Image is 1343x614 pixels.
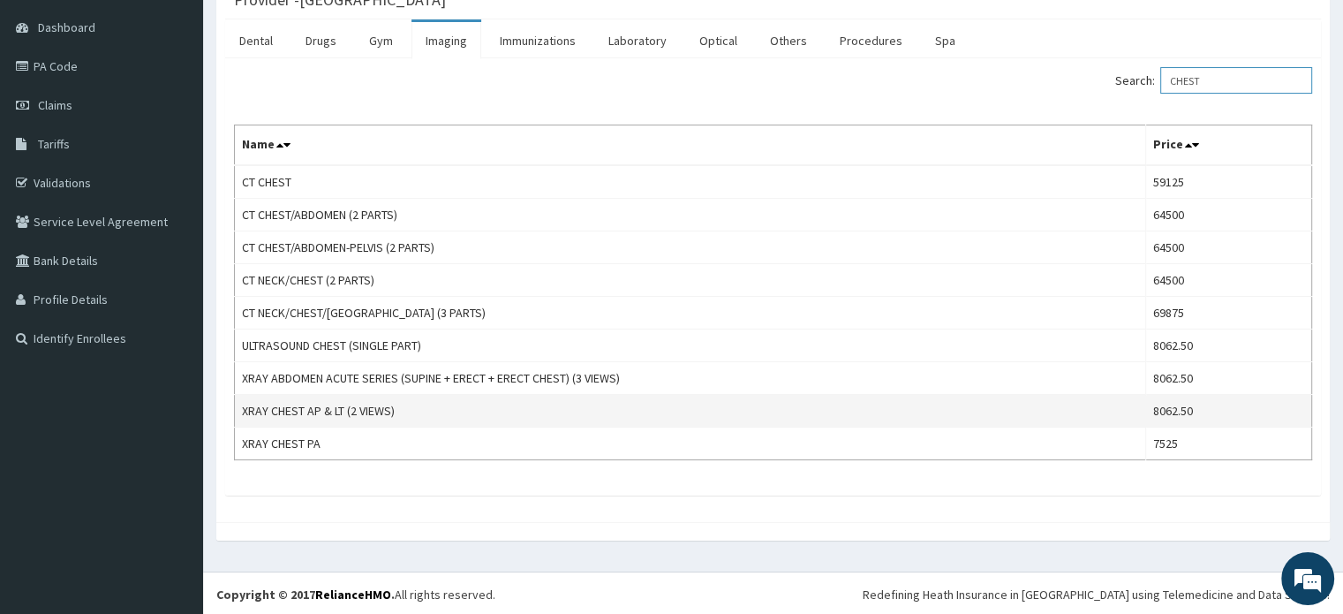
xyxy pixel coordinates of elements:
[1146,362,1312,395] td: 8062.50
[225,22,287,59] a: Dental
[315,587,391,603] a: RelianceHMO
[1146,330,1312,362] td: 8062.50
[291,22,351,59] a: Drugs
[1146,199,1312,231] td: 64500
[685,22,751,59] a: Optical
[235,264,1146,297] td: CT NECK/CHEST (2 PARTS)
[235,297,1146,330] td: CT NECK/CHEST/[GEOGRAPHIC_DATA] (3 PARTS)
[486,22,590,59] a: Immunizations
[1146,297,1312,330] td: 69875
[33,88,72,133] img: d_794563401_company_1708531726252_794563401
[1146,165,1312,199] td: 59125
[355,22,407,59] a: Gym
[1146,428,1312,460] td: 7525
[863,586,1330,603] div: Redefining Heath Insurance in [GEOGRAPHIC_DATA] using Telemedicine and Data Science!
[235,165,1146,199] td: CT CHEST
[102,191,244,369] span: We're online!
[594,22,681,59] a: Laboratory
[921,22,970,59] a: Spa
[9,419,336,481] textarea: Type your message and hit 'Enter'
[235,199,1146,231] td: CT CHEST/ABDOMEN (2 PARTS)
[1146,264,1312,297] td: 64500
[826,22,917,59] a: Procedures
[38,136,70,152] span: Tariffs
[92,99,297,122] div: Chat with us now
[235,395,1146,428] td: XRAY CHEST AP & LT (2 VIEWS)
[216,587,395,603] strong: Copyright © 2017 .
[235,330,1146,362] td: ULTRASOUND CHEST (SINGLE PART)
[1160,67,1312,94] input: Search:
[1146,395,1312,428] td: 8062.50
[1146,231,1312,264] td: 64500
[411,22,481,59] a: Imaging
[235,125,1146,166] th: Name
[235,428,1146,460] td: XRAY CHEST PA
[38,19,95,35] span: Dashboard
[235,362,1146,395] td: XRAY ABDOMEN ACUTE SERIES (SUPINE + ERECT + ERECT CHEST) (3 VIEWS)
[1146,125,1312,166] th: Price
[756,22,821,59] a: Others
[235,231,1146,264] td: CT CHEST/ABDOMEN-PELVIS (2 PARTS)
[38,97,72,113] span: Claims
[290,9,332,51] div: Minimize live chat window
[1115,67,1312,94] label: Search:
